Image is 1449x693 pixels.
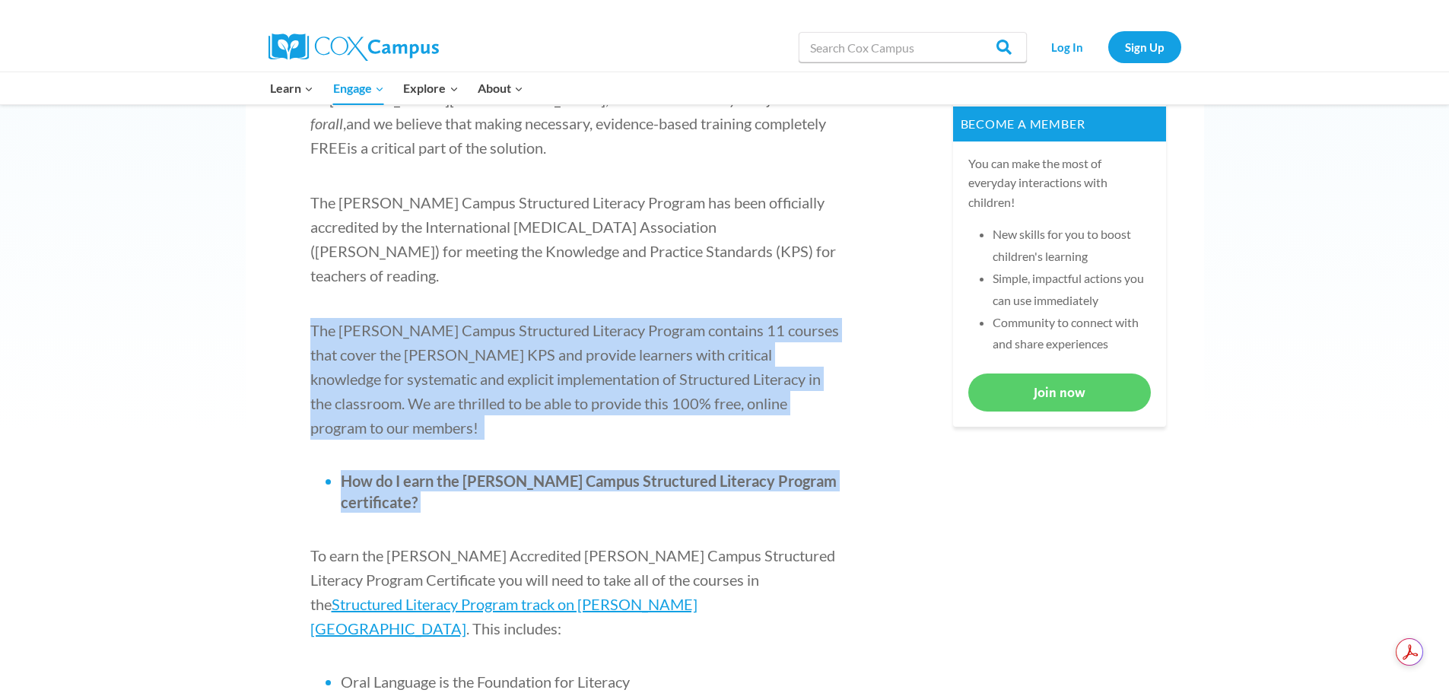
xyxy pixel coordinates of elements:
[1108,31,1181,62] a: Sign Up
[394,72,469,104] button: Child menu of Explore
[341,672,630,691] span: Oral Language is the Foundation for Literacy
[968,374,1151,411] a: Join now
[343,114,346,132] span: ,
[543,138,546,157] span: .
[993,224,1151,268] li: New skills for you to boost children's learning
[310,595,697,637] a: Structured Literacy Program track on [PERSON_NAME][GEOGRAPHIC_DATA]
[466,619,561,637] span: . This includes:
[341,472,837,511] span: How do I earn the [PERSON_NAME] Campus Structured Literacy Program certificate?
[261,72,324,104] button: Child menu of Learn
[261,72,533,104] nav: Primary Navigation
[323,72,394,104] button: Child menu of Engage
[310,321,839,437] span: The [PERSON_NAME] Campus Structured Literacy Program contains 11 courses that cover the [PERSON_N...
[968,154,1151,212] p: You can make the most of everyday interactions with children!
[468,72,533,104] button: Child menu of About
[1034,31,1101,62] a: Log In
[310,546,835,613] span: To earn the [PERSON_NAME] Accredited [PERSON_NAME] Campus Structured Literacy Program Certificate...
[347,138,543,157] span: is a critical part of the solution
[953,106,1166,141] p: Become a member
[993,268,1151,312] li: Simple, impactful actions you can use immediately
[328,114,343,132] span: all
[799,32,1027,62] input: Search Cox Campus
[269,33,439,61] img: Cox Campus
[310,193,836,285] span: The [PERSON_NAME] Campus Structured Literacy Program has been officially accredited by the Intern...
[993,312,1151,356] li: Community to connect with and share experiences
[310,114,826,157] span: and we believe that making necessary, evidence-based training completely FREE
[1034,31,1181,62] nav: Secondary Navigation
